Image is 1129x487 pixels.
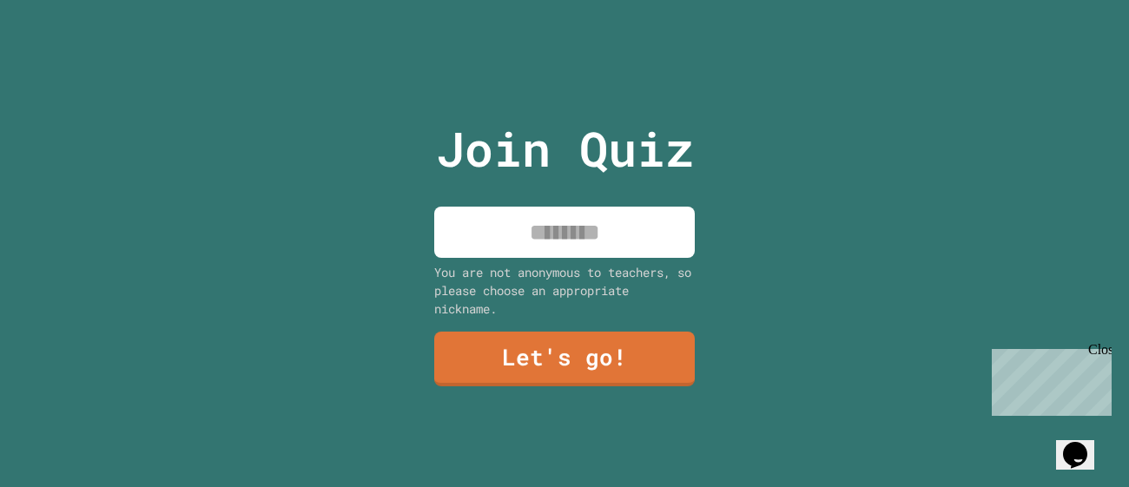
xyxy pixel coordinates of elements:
[7,7,120,110] div: Chat with us now!Close
[434,332,695,386] a: Let's go!
[985,342,1112,416] iframe: chat widget
[1056,418,1112,470] iframe: chat widget
[436,113,694,185] p: Join Quiz
[434,263,695,318] div: You are not anonymous to teachers, so please choose an appropriate nickname.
